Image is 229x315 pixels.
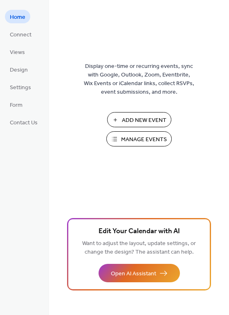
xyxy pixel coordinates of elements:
a: Contact Us [5,115,43,129]
span: Design [10,66,28,74]
button: Add New Event [107,112,171,127]
span: Open AI Assistant [111,270,156,278]
span: Want to adjust the layout, update settings, or change the design? The assistant can help. [82,238,196,258]
a: Design [5,63,33,76]
span: Settings [10,83,31,92]
span: Home [10,13,25,22]
span: Form [10,101,22,110]
a: Settings [5,80,36,94]
span: Connect [10,31,31,39]
a: Form [5,98,27,111]
a: Home [5,10,30,23]
a: Connect [5,27,36,41]
a: Views [5,45,30,59]
span: Contact Us [10,119,38,127]
span: Views [10,48,25,57]
button: Open AI Assistant [99,264,180,282]
span: Edit Your Calendar with AI [99,226,180,237]
span: Display one-time or recurring events, sync with Google, Outlook, Zoom, Eventbrite, Wix Events or ... [84,62,194,97]
span: Add New Event [122,116,166,125]
span: Manage Events [121,135,167,144]
button: Manage Events [106,131,172,146]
